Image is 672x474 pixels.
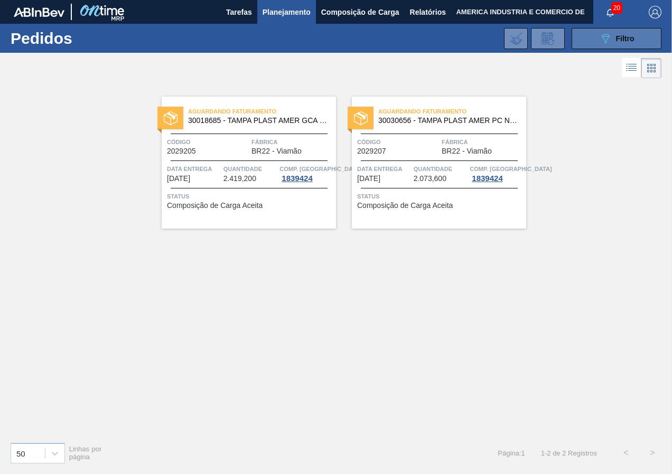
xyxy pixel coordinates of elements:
img: TNhmsLtSVTkK8tSr43FrP2fwEKptu5GPRR3wAAAABJRU5ErkJggg== [14,7,64,17]
span: Fábrica [251,137,333,147]
span: Composição de Carga Aceita [167,202,263,210]
span: BR22 - Viamão [251,147,302,155]
span: 1 - 2 de 2 Registros [541,449,597,457]
button: < [613,440,639,466]
a: statusAguardando Faturamento30030656 - TAMPA PLAST AMER PC NIV24Código2029207FábricaBR22 - Viamão... [336,97,526,229]
span: Tarefas [226,6,252,18]
span: 30018685 - TAMPA PLAST AMER GCA S/LINER [188,117,328,125]
span: 30030656 - TAMPA PLAST AMER PC NIV24 [378,117,518,125]
span: Fábrica [442,137,524,147]
span: 21/10/2025 [167,175,190,183]
span: 2.073,600 [414,175,446,183]
span: Quantidade [414,164,468,174]
span: Página : 1 [498,449,525,457]
div: 1839424 [279,174,314,183]
span: Data Entrega [357,164,411,174]
span: Comp. Carga [279,164,361,174]
div: 1839424 [470,174,505,183]
span: BR22 - Viamão [442,147,492,155]
span: Relatórios [410,6,446,18]
img: status [354,111,368,125]
span: Aguardando Faturamento [188,106,336,117]
a: Comp. [GEOGRAPHIC_DATA]1839424 [279,164,333,183]
span: Aguardando Faturamento [378,106,526,117]
div: Importar Negociações dos Pedidos [504,28,528,49]
span: Composição de Carga [321,6,399,18]
span: 20 [611,2,622,14]
h1: Pedidos [11,32,156,44]
span: Status [357,191,524,202]
span: 21/10/2025 [357,175,380,183]
button: > [639,440,666,466]
span: 2.419,200 [223,175,256,183]
button: Filtro [572,28,661,49]
a: Comp. [GEOGRAPHIC_DATA]1839424 [470,164,524,183]
img: Logout [649,6,661,18]
span: Código [167,137,249,147]
span: Status [167,191,333,202]
div: Visão em Cards [641,58,661,78]
span: Linhas por página [69,445,102,461]
span: Código [357,137,439,147]
span: Data Entrega [167,164,221,174]
span: 2029207 [357,147,386,155]
div: 50 [16,449,25,458]
div: Solicitação de Revisão de Pedidos [531,28,565,49]
span: Comp. Carga [470,164,552,174]
img: status [164,111,178,125]
span: Quantidade [223,164,277,174]
a: statusAguardando Faturamento30018685 - TAMPA PLAST AMER GCA S/LINERCódigo2029205FábricaBR22 - Via... [146,97,336,229]
span: Filtro [616,34,634,43]
div: Visão em Lista [622,58,641,78]
span: 2029205 [167,147,196,155]
span: Planejamento [263,6,311,18]
button: Notificações [593,5,627,20]
span: Composição de Carga Aceita [357,202,453,210]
